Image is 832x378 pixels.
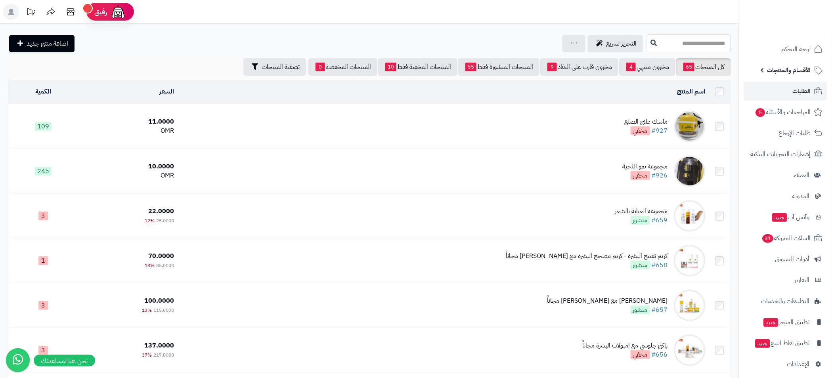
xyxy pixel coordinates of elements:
div: OMR [81,126,174,136]
a: تطبيق المتجرجديد [744,313,827,332]
img: مجموعة العناية بالشعر [674,200,706,232]
span: 3 [38,301,48,310]
span: التحرير لسريع [606,39,637,48]
img: مجموعة نمو اللحية [674,155,706,187]
div: 10.0000 [81,162,174,171]
span: 3 [38,212,48,220]
span: تطبيق نقاط البيع [755,338,810,349]
span: المدونة [792,191,810,202]
span: إشعارات التحويلات البنكية [751,149,811,160]
a: تحديثات المنصة [21,4,41,22]
div: باكج جلوسي مع امبولات البشرة مجاناً [583,341,668,350]
div: 11.0000 [81,117,174,126]
span: السلات المتروكة [762,233,811,244]
span: 18% [145,262,155,269]
a: مخزون قارب على النفاذ9 [540,58,618,76]
img: باكج شايني مع كريم نضارة مجاناً [674,290,706,321]
a: أدوات التسويق [744,250,827,269]
a: المدونة [744,187,827,206]
a: كل المنتجات65 [676,58,731,76]
a: السلات المتروكة31 [744,229,827,248]
a: تطبيق نقاط البيعجديد [744,334,827,353]
a: #657 [652,305,668,315]
a: التحرير لسريع [588,35,643,52]
a: طلبات الإرجاع [744,124,827,143]
span: طلبات الإرجاع [779,128,811,139]
span: الإعدادات [787,359,810,370]
a: #658 [652,260,668,270]
span: مخفي [631,350,650,359]
a: مخزون منتهي4 [619,58,675,76]
img: كريم تفتيح البشرة - كريم مصحح البشرة مع ريتنول مجاناً [674,245,706,277]
a: العملاء [744,166,827,185]
span: جديد [764,318,778,327]
div: كريم تفتيح البشرة - كريم مصحح البشرة مع [PERSON_NAME] مجاناً [506,252,668,261]
a: اسم المنتج [677,87,706,96]
span: التطبيقات والخدمات [761,296,810,307]
span: تطبيق المتجر [763,317,810,328]
a: #926 [652,171,668,180]
span: التقارير [795,275,810,286]
span: الأقسام والمنتجات [767,65,811,76]
a: التطبيقات والخدمات [744,292,827,311]
span: مخفي [631,126,650,135]
a: الإعدادات [744,355,827,374]
span: منشور [631,261,650,269]
div: [PERSON_NAME] مع [PERSON_NAME] مجاناً [547,296,668,305]
div: مجموعة نمو اللحية [623,162,668,171]
span: 85.0000 [156,262,174,269]
span: الطلبات [793,86,811,97]
button: تصفية المنتجات [243,58,306,76]
span: 25.0000 [156,217,174,224]
div: OMR [81,171,174,180]
a: المنتجات المخفضة0 [308,58,377,76]
span: 115.0000 [153,307,174,314]
a: #656 [652,350,668,359]
span: لوحة التحكم [782,44,811,55]
a: المنتجات المنشورة فقط55 [458,58,539,76]
a: اضافة منتج جديد [9,35,75,52]
span: 55 [465,63,476,71]
span: جديد [755,339,770,348]
span: 100.0000 [144,296,174,305]
span: أدوات التسويق [775,254,810,265]
span: 22.0000 [148,206,174,216]
span: 3 [38,346,48,355]
span: وآتس آب [772,212,810,223]
img: باكج جلوسي مع امبولات البشرة مجاناً [674,334,706,366]
span: منشور [631,216,650,225]
span: 1 [38,256,48,265]
span: 5 [756,108,765,117]
a: التقارير [744,271,827,290]
div: مجموعة العناية بالشعر [615,207,668,216]
span: 109 [35,122,52,131]
span: 12% [145,217,155,224]
span: رفيق [94,7,107,17]
span: جديد [773,213,787,222]
span: المراجعات والأسئلة [755,107,811,118]
a: لوحة التحكم [744,40,827,59]
img: ماسك علاج الصلع [674,111,706,142]
div: ماسك علاج الصلع [625,117,668,126]
span: 65 [683,63,694,71]
span: 0 [316,63,325,71]
span: 9 [547,63,557,71]
span: 217.0000 [153,351,174,359]
img: logo-2.png [778,19,824,36]
span: 245 [35,167,52,176]
span: مخفي [631,171,650,180]
span: اضافة منتج جديد [27,39,68,48]
a: وآتس آبجديد [744,208,827,227]
a: المنتجات المخفية فقط10 [378,58,457,76]
a: إشعارات التحويلات البنكية [744,145,827,164]
span: العملاء [794,170,810,181]
span: 4 [626,63,636,71]
span: تصفية المنتجات [262,62,300,72]
span: منشور [631,305,650,314]
span: 13% [142,307,152,314]
a: السعر [159,87,174,96]
span: 31 [763,234,774,243]
span: 137.0000 [144,341,174,350]
a: الطلبات [744,82,827,101]
a: المراجعات والأسئلة5 [744,103,827,122]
